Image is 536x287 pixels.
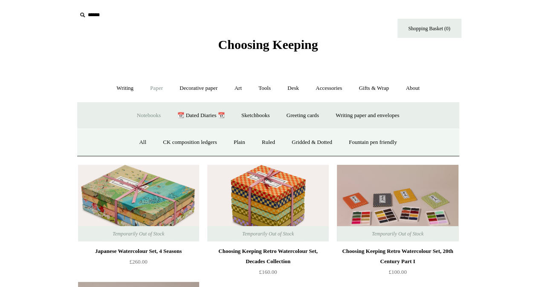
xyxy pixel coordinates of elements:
[398,77,427,100] a: About
[170,104,232,127] a: 📆 Dated Diaries 📆
[284,131,340,154] a: Gridded & Dotted
[142,77,171,100] a: Paper
[104,226,173,241] span: Temporarily Out of Stock
[259,269,277,275] span: £160.00
[109,77,141,100] a: Writing
[209,246,326,267] div: Choosing Keeping Retro Watercolour Set, Decades Collection
[172,77,225,100] a: Decorative paper
[337,246,458,281] a: Choosing Keeping Retro Watercolour Set, 20th Century Part I £100.00
[251,77,278,100] a: Tools
[78,246,199,281] a: Japanese Watercolour Set, 4 Seasons £260.00
[218,37,318,52] span: Choosing Keeping
[280,77,307,100] a: Desk
[363,226,432,241] span: Temporarily Out of Stock
[328,104,407,127] a: Writing paper and envelopes
[337,165,458,241] a: Choosing Keeping Retro Watercolour Set, 20th Century Part I Choosing Keeping Retro Watercolour Se...
[155,131,224,154] a: CK composition ledgers
[234,226,302,241] span: Temporarily Out of Stock
[218,44,318,50] a: Choosing Keeping
[78,165,199,241] a: Japanese Watercolour Set, 4 Seasons Japanese Watercolour Set, 4 Seasons Temporarily Out of Stock
[339,246,456,267] div: Choosing Keeping Retro Watercolour Set, 20th Century Part I
[207,165,328,241] a: Choosing Keeping Retro Watercolour Set, Decades Collection Choosing Keeping Retro Watercolour Set...
[234,104,277,127] a: Sketchbooks
[207,165,328,241] img: Choosing Keeping Retro Watercolour Set, Decades Collection
[397,19,461,38] a: Shopping Basket (0)
[78,165,199,241] img: Japanese Watercolour Set, 4 Seasons
[351,77,397,100] a: Gifts & Wrap
[227,77,249,100] a: Art
[337,165,458,241] img: Choosing Keeping Retro Watercolour Set, 20th Century Part I
[80,246,197,256] div: Japanese Watercolour Set, 4 Seasons
[129,258,147,265] span: £260.00
[308,77,350,100] a: Accessories
[207,246,328,281] a: Choosing Keeping Retro Watercolour Set, Decades Collection £160.00
[388,269,406,275] span: £100.00
[254,131,283,154] a: Ruled
[341,131,405,154] a: Fountain pen friendly
[226,131,253,154] a: Plain
[129,104,168,127] a: Notebooks
[279,104,327,127] a: Greeting cards
[131,131,154,154] a: All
